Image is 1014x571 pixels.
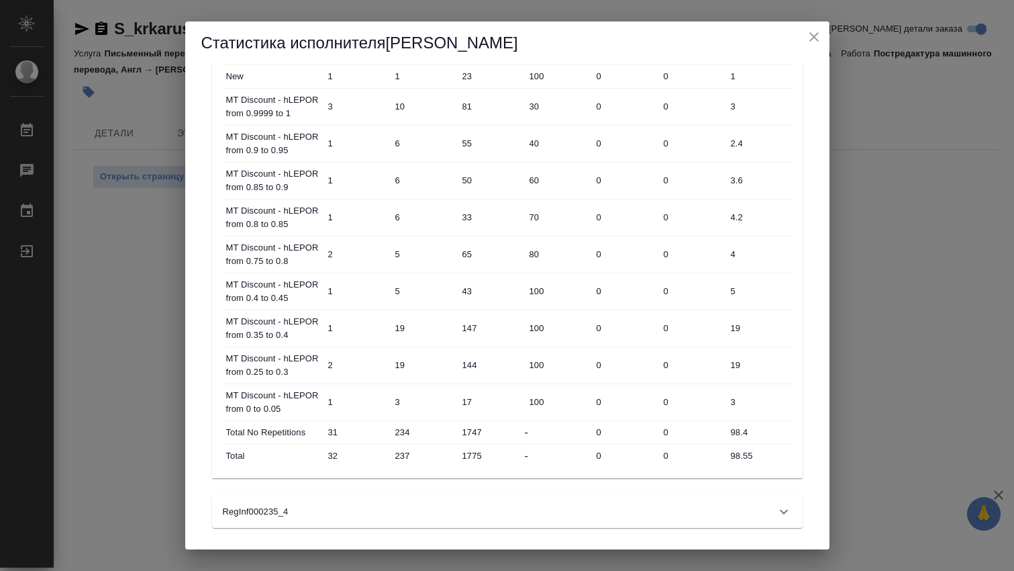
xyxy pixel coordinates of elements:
[391,392,458,412] input: ✎ Введи что-нибудь
[323,245,391,264] input: ✎ Введи что-нибудь
[323,446,391,466] input: ✎ Введи что-нибудь
[726,245,793,264] input: ✎ Введи что-нибудь
[458,134,525,153] input: ✎ Введи что-нибудь
[226,449,320,463] p: Total
[458,318,525,338] input: ✎ Введи что-нибудь
[323,67,391,86] input: ✎ Введи что-нибудь
[659,208,726,227] input: ✎ Введи что-нибудь
[323,392,391,412] input: ✎ Введи что-нибудь
[226,130,320,157] p: MT Discount - hLEPOR from 0.9 to 0.95
[391,245,458,264] input: ✎ Введи что-нибудь
[525,208,592,227] input: ✎ Введи что-нибудь
[659,392,726,412] input: ✎ Введи что-нибудь
[226,315,320,342] p: MT Discount - hLEPOR from 0.35 to 0.4
[525,425,592,441] div: -
[525,134,592,153] input: ✎ Введи что-нибудь
[525,171,592,190] input: ✎ Введи что-нибудь
[226,70,320,83] p: New
[391,97,458,116] input: ✎ Введи что-нибудь
[525,281,592,301] input: ✎ Введи что-нибудь
[223,505,289,519] p: RegInf000235_4
[525,318,592,338] input: ✎ Введи что-нибудь
[458,392,525,412] input: ✎ Введи что-нибудь
[391,281,458,301] input: ✎ Введи что-нибудь
[458,446,525,466] input: ✎ Введи что-нибудь
[458,281,525,301] input: ✎ Введи что-нибудь
[726,171,793,190] input: ✎ Введи что-нибудь
[592,245,659,264] input: ✎ Введи что-нибудь
[323,171,391,190] input: ✎ Введи что-нибудь
[391,67,458,86] input: ✎ Введи что-нибудь
[592,67,659,86] input: ✎ Введи что-нибудь
[592,97,659,116] input: ✎ Введи что-нибудь
[525,355,592,375] input: ✎ Введи что-нибудь
[726,318,793,338] input: ✎ Введи что-нибудь
[592,208,659,227] input: ✎ Введи что-нибудь
[804,27,824,47] button: close
[323,355,391,375] input: ✎ Введи что-нибудь
[659,171,726,190] input: ✎ Введи что-нибудь
[592,446,659,466] input: ✎ Введи что-нибудь
[726,134,793,153] input: ✎ Введи что-нибудь
[525,67,592,86] input: ✎ Введи что-нибудь
[458,171,525,190] input: ✎ Введи что-нибудь
[458,208,525,227] input: ✎ Введи что-нибудь
[726,208,793,227] input: ✎ Введи что-нибудь
[592,318,659,338] input: ✎ Введи что-нибудь
[226,204,320,231] p: MT Discount - hLEPOR from 0.8 to 0.85
[226,389,320,416] p: MT Discount - hLEPOR from 0 to 0.05
[659,97,726,116] input: ✎ Введи что-нибудь
[458,97,525,116] input: ✎ Введи что-нибудь
[592,355,659,375] input: ✎ Введи что-нибудь
[592,392,659,412] input: ✎ Введи что-нибудь
[659,134,726,153] input: ✎ Введи что-нибудь
[525,392,592,412] input: ✎ Введи что-нибудь
[726,423,793,442] input: ✎ Введи что-нибудь
[726,446,793,466] input: ✎ Введи что-нибудь
[212,496,803,528] div: RegInf000235_4
[391,355,458,375] input: ✎ Введи что-нибудь
[726,281,793,301] input: ✎ Введи что-нибудь
[458,355,525,375] input: ✎ Введи что-нибудь
[226,278,320,305] p: MT Discount - hLEPOR from 0.4 to 0.45
[391,134,458,153] input: ✎ Введи что-нибудь
[226,352,320,379] p: MT Discount - hLEPOR from 0.25 to 0.3
[226,167,320,194] p: MT Discount - hLEPOR from 0.85 to 0.9
[659,67,726,86] input: ✎ Введи что-нибудь
[592,134,659,153] input: ✎ Введи что-нибудь
[391,171,458,190] input: ✎ Введи что-нибудь
[592,423,659,442] input: ✎ Введи что-нибудь
[592,281,659,301] input: ✎ Введи что-нибудь
[226,93,320,120] p: MT Discount - hLEPOR from 0.9999 to 1
[458,245,525,264] input: ✎ Введи что-нибудь
[226,241,320,268] p: MT Discount - hLEPOR from 0.75 to 0.8
[726,392,793,412] input: ✎ Введи что-нибудь
[592,171,659,190] input: ✎ Введи что-нибудь
[323,423,391,442] input: ✎ Введи что-нибудь
[201,32,813,54] h5: Статистика исполнителя [PERSON_NAME]
[659,318,726,338] input: ✎ Введи что-нибудь
[525,97,592,116] input: ✎ Введи что-нибудь
[323,134,391,153] input: ✎ Введи что-нибудь
[659,245,726,264] input: ✎ Введи что-нибудь
[726,67,793,86] input: ✎ Введи что-нибудь
[323,318,391,338] input: ✎ Введи что-нибудь
[323,97,391,116] input: ✎ Введи что-нибудь
[726,97,793,116] input: ✎ Введи что-нибудь
[391,208,458,227] input: ✎ Введи что-нибудь
[391,446,458,466] input: ✎ Введи что-нибудь
[391,423,458,442] input: ✎ Введи что-нибудь
[659,423,726,442] input: ✎ Введи что-нибудь
[391,318,458,338] input: ✎ Введи что-нибудь
[458,67,525,86] input: ✎ Введи что-нибудь
[525,245,592,264] input: ✎ Введи что-нибудь
[323,208,391,227] input: ✎ Введи что-нибудь
[323,281,391,301] input: ✎ Введи что-нибудь
[659,281,726,301] input: ✎ Введи что-нибудь
[726,355,793,375] input: ✎ Введи что-нибудь
[226,426,320,439] p: Total No Repetitions
[458,423,525,442] input: ✎ Введи что-нибудь
[659,355,726,375] input: ✎ Введи что-нибудь
[659,446,726,466] input: ✎ Введи что-нибудь
[525,448,592,464] div: -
